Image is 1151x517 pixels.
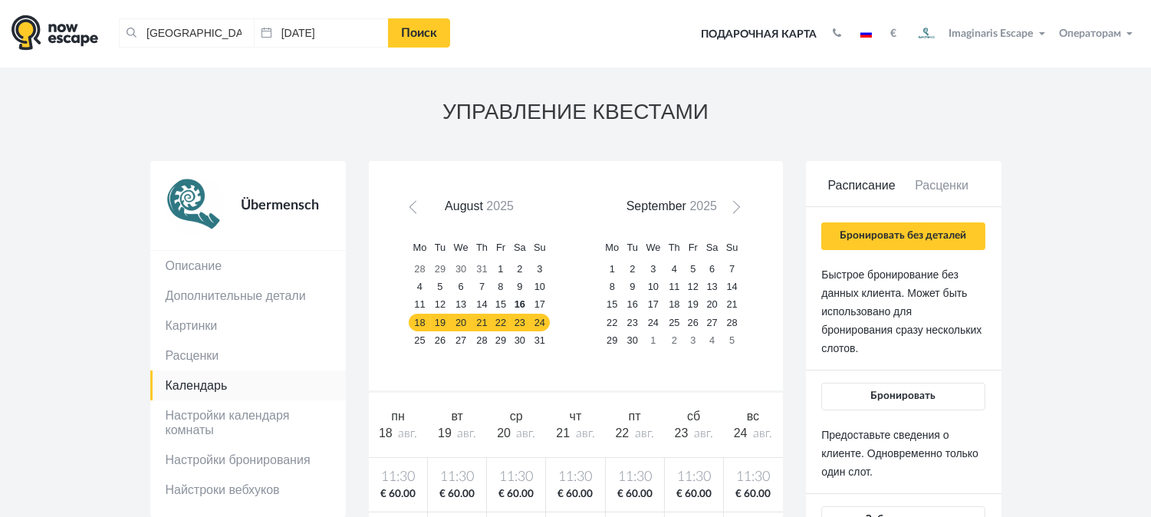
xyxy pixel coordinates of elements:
span: Sunday [726,242,738,253]
a: 15 [601,296,623,314]
a: Prev [406,199,429,222]
a: 22 [601,314,623,331]
button: Операторам [1055,26,1139,41]
span: 11:30 [490,468,542,487]
a: 11 [665,278,684,296]
img: ru.jpg [860,30,872,38]
a: 9 [510,278,530,296]
a: Описание [150,251,346,281]
a: 30 [623,331,642,349]
span: Tuesday [627,242,638,253]
span: 24 [734,426,748,440]
a: 25 [409,331,430,349]
span: пт [629,410,641,423]
a: Картинки [150,311,346,341]
p: Предоставьте сведения о клиенте. Одновременно только один слот. [821,426,985,481]
a: 18 [409,314,430,331]
a: Расписание [821,177,902,207]
span: € 60.00 [372,487,425,502]
span: авг. [635,427,654,440]
a: Календарь [150,370,346,400]
span: чт [570,410,582,423]
a: 24 [642,314,665,331]
a: 8 [601,278,623,296]
a: 17 [530,296,550,314]
span: 11:30 [668,468,720,487]
a: 10 [530,278,550,296]
a: 15 [492,296,510,314]
span: Saturday [706,242,719,253]
span: авг. [694,427,713,440]
a: 1 [492,261,510,278]
a: 20 [702,296,722,314]
button: Imaginaris Escape [908,18,1052,49]
a: 21 [472,314,492,331]
span: 2025 [689,199,717,212]
span: Friday [496,242,505,253]
a: 29 [431,261,450,278]
span: 22 [616,426,630,440]
input: Дата [254,18,389,48]
span: 11:30 [727,468,780,487]
span: авг. [398,427,417,440]
span: авг. [516,427,535,440]
span: вт [451,410,462,423]
a: 12 [684,278,702,296]
a: 1 [642,331,665,349]
p: Быстрое бронирование без данных клиента. Может быть использовано для бронирования сразу нескольки... [821,265,985,357]
a: 16 [623,296,642,314]
a: 16 [510,296,530,314]
a: Поиск [388,18,450,48]
button: Бронировать [821,383,985,410]
a: 31 [530,331,550,349]
span: € 60.00 [490,487,542,502]
span: 23 [675,426,689,440]
span: Imaginaris Escape [949,25,1034,39]
a: 19 [684,296,702,314]
span: € 60.00 [668,487,720,502]
button: Бронировать без деталей [821,222,985,250]
a: 23 [623,314,642,331]
span: Wednesday [646,242,660,253]
span: сб [687,410,700,423]
img: logo [12,15,98,51]
a: 31 [472,261,492,278]
a: 28 [409,261,430,278]
a: 4 [702,331,722,349]
a: 21 [722,296,742,314]
a: 6 [449,278,472,296]
span: Next [727,204,739,216]
a: 13 [702,278,722,296]
a: Настройки бронирования [150,445,346,475]
span: 11:30 [431,468,483,487]
span: Операторам [1059,28,1121,39]
a: 5 [684,261,702,278]
span: Sunday [534,242,546,253]
span: Saturday [514,242,526,253]
a: 7 [722,261,742,278]
strong: € [890,28,896,39]
a: 4 [409,278,430,296]
span: August [445,199,483,212]
a: 22 [492,314,510,331]
a: Дополнительные детали [150,281,346,311]
a: 24 [530,314,550,331]
span: Thursday [476,242,488,253]
a: Подарочная карта [696,18,822,51]
a: 30 [510,331,530,349]
h3: УПРАВЛЕНИЕ КВЕСТАМИ [150,100,1001,124]
a: Расценки [150,341,346,370]
a: 9 [623,278,642,296]
span: ср [510,410,523,423]
a: 2 [510,261,530,278]
span: Tuesday [435,242,446,253]
a: 28 [722,314,742,331]
a: Next [722,199,745,222]
a: 2 [665,331,684,349]
input: Город или название квеста [119,18,254,48]
span: авг. [753,427,772,440]
span: Wednesday [454,242,469,253]
a: 7 [472,278,492,296]
span: авг. [457,427,476,440]
a: 6 [702,261,722,278]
